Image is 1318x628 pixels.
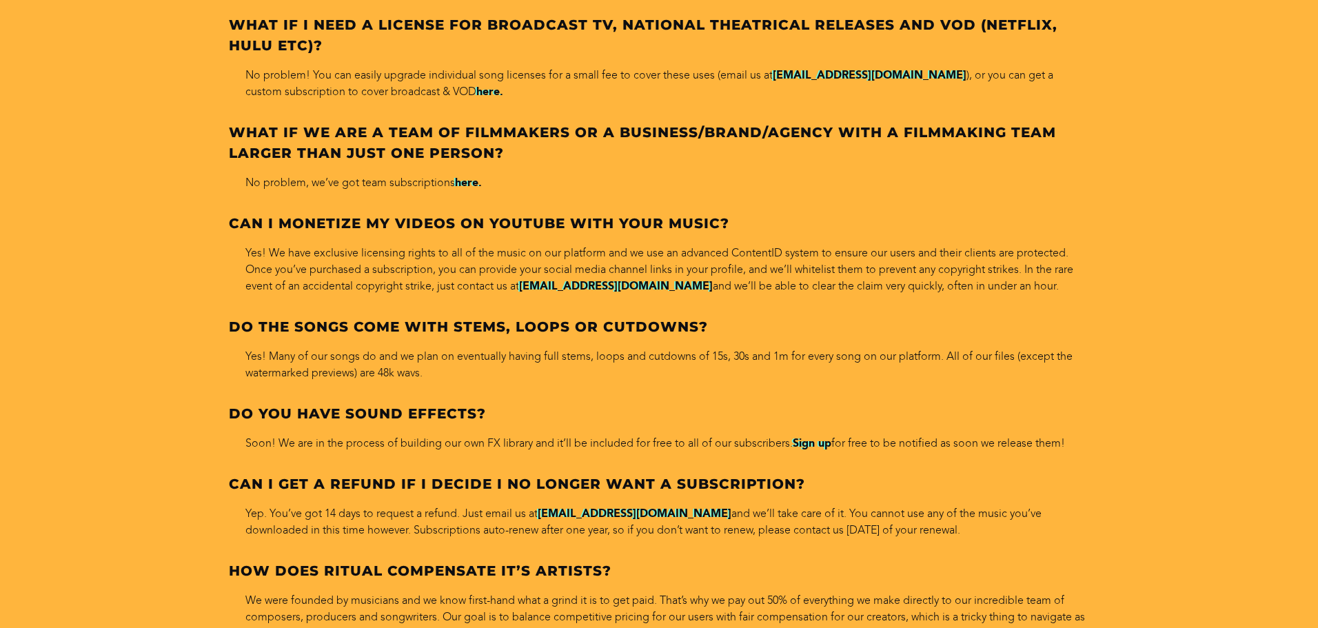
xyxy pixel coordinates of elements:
h5: Can I get a refund if I decide I no longer want a subscription? [229,474,1089,494]
a: Sign up [793,436,831,449]
p: No problem, we’ve got team subscriptions [229,174,1089,191]
p: Yes! We have exclusive licensing rights to all of the music on our platform and we use an advance... [229,245,1089,294]
h5: Do the songs come with stems, loops or cutdowns? [229,316,1089,337]
h5: How does Ritual compensate it’s artists? [229,560,1089,581]
a: [EMAIL_ADDRESS][DOMAIN_NAME] [773,68,966,81]
h5: What if I need a license for broadcast TV, national theatrical releases and VOD (Netflix, Hulu etc)? [229,14,1089,56]
p: Yes! Many of our songs do and we plan on eventually having full stems, loops and cutdowns of 15s,... [229,348,1089,381]
a: [EMAIL_ADDRESS][DOMAIN_NAME] [519,279,713,292]
p: No problem! You can easily upgrade individual song licenses for a small fee to cover these uses (... [229,67,1089,100]
h5: Can I monetize my videos on YouTube with your music? [229,213,1089,234]
a: here. [455,176,482,189]
h5: Do you have sound effects? [229,403,1089,424]
p: Soon! We are in the process of building our own FX library and it’ll be included for free to all ... [229,435,1089,452]
p: Yep. You’ve got 14 days to request a refund. Just email us at and we’ll take care of it. You cann... [229,505,1089,538]
a: here. [476,85,503,98]
a: [EMAIL_ADDRESS][DOMAIN_NAME] [538,507,731,520]
h5: What if we are a team of filmmakers or a business/brand/agency with a filmmaking team larger than... [229,122,1089,163]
